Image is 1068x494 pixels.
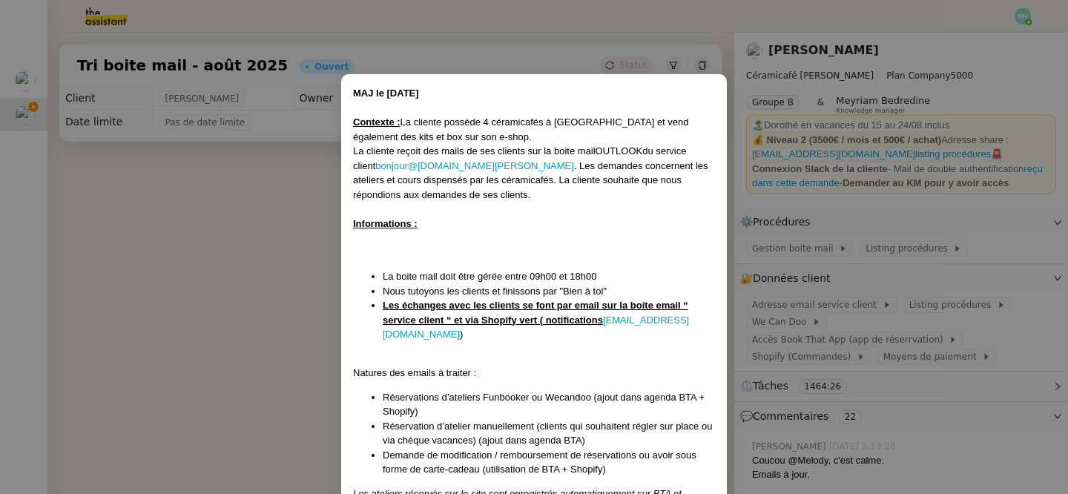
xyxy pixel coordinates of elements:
[375,160,418,171] a: bonjour@
[460,329,463,340] span: )
[383,419,715,448] li: Réservation d’atelier manuellement (clients qui souhaitent régler sur place ou via chèque vacance...
[353,88,419,99] strong: MAJ le [DATE]
[353,116,400,128] u: Contexte :
[418,160,574,171] a: [DOMAIN_NAME][PERSON_NAME]
[383,390,715,419] li: Réservations d’ateliers Funbooker ou Wecandoo (ajout dans agenda BTA + Shopify)
[383,271,596,282] span: La boite mail doit être gérée entre 09h00 et 18h00
[353,160,708,200] span: . Les demandes concernent les ateliers et cours dispensés par les céramicafés. La cliente souhait...
[383,300,688,326] u: Les échanges avec les clients se font par email sur la boite email “ service client “ et via Shop...
[383,286,607,297] span: Nous tutoyons les clients et finissons par "Bien à toi"
[353,144,715,202] div: OUTLOOK
[383,448,715,477] li: Demande de modification / remboursement de réservations ou avoir sous forme de carte-cadeau (util...
[353,116,689,142] span: La cliente possède 4 céramicafés à [GEOGRAPHIC_DATA] et vend également des kits et box sur son e-...
[353,145,686,171] span: du service client
[353,218,418,229] u: Informations :
[353,145,596,157] span: La cliente reçoit des mails de ses clients sur la boite mail
[353,367,476,378] span: Natures des emails à traiter :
